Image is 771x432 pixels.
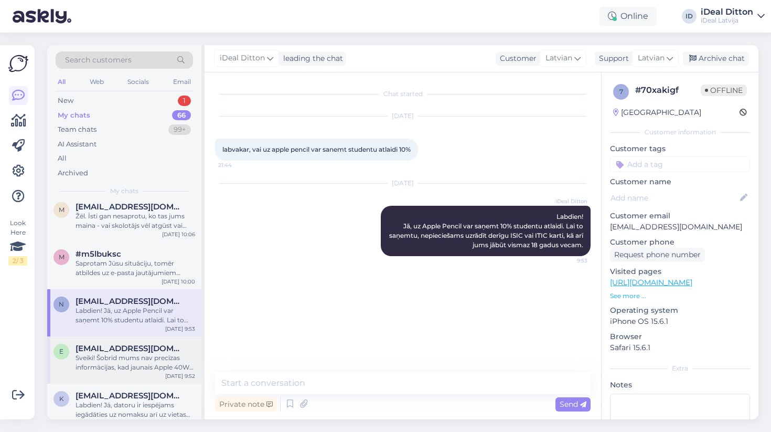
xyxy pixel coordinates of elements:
[58,96,73,106] div: New
[548,257,587,265] span: 9:53
[595,53,629,64] div: Support
[548,197,587,205] span: iDeal Ditton
[683,51,749,66] div: Archive chat
[610,342,750,353] p: Safari 15.6.1
[610,278,692,287] a: [URL][DOMAIN_NAME]
[610,291,750,301] p: See more ...
[168,124,191,135] div: 99+
[610,156,750,172] input: Add a tag
[279,53,343,64] div: leading the chat
[701,16,753,25] div: iDeal Latvija
[8,256,27,266] div: 2 / 3
[220,52,265,64] span: iDeal Ditton
[701,85,747,96] span: Offline
[610,248,705,262] div: Request phone number
[215,89,591,99] div: Chat started
[496,53,537,64] div: Customer
[218,161,258,169] span: 21:44
[610,222,750,233] p: [EMAIL_ADDRESS][DOMAIN_NAME]
[599,7,657,26] div: Online
[76,306,195,325] div: Labdien! Jā, uz Apple Pencil var saņemt 10% studentu atlaidi. Lai to saņemtu, nepieciešams uzrādī...
[610,143,750,154] p: Customer tags
[610,364,750,373] div: Extra
[165,325,195,333] div: [DATE] 9:53
[172,110,191,121] div: 66
[610,305,750,316] p: Operating system
[610,316,750,327] p: iPhone OS 15.6.1
[701,8,753,16] div: iDeal Ditton
[545,52,572,64] span: Latvian
[59,300,64,308] span: n
[635,84,701,97] div: # 70xakigf
[56,75,68,89] div: All
[8,54,28,73] img: Askly Logo
[701,8,765,25] a: iDeal DittoniDeal Latvija
[59,395,64,403] span: k
[162,230,195,238] div: [DATE] 10:06
[76,202,185,212] span: mani_piedavajumi@inbox.lv
[610,331,750,342] p: Browser
[165,372,195,380] div: [DATE] 9:52
[560,399,586,409] span: Send
[58,139,97,150] div: AI Assistant
[638,52,665,64] span: Latvian
[222,145,411,153] span: labvakar, vai uz apple pencil var sanemt studentu atlaidi 10%
[171,75,193,89] div: Email
[76,297,185,306] span: nasstjamhm@gmail.com
[76,391,185,401] span: karklina.karlina@gamil.com
[58,124,97,135] div: Team chats
[610,176,750,187] p: Customer name
[215,397,277,412] div: Private note
[59,347,63,355] span: e
[682,9,697,24] div: ID
[58,153,67,164] div: All
[215,178,591,188] div: [DATE]
[215,111,591,121] div: [DATE]
[76,259,195,278] div: Saprotam Jūsu situāciju, tomēr atbildes uz e-pasta jautājumiem interneta veikalā tiek sniegtas ri...
[610,210,750,222] p: Customer email
[59,253,65,261] span: m
[58,110,90,121] div: My chats
[610,266,750,277] p: Visited pages
[76,401,195,419] div: Labdien! Jā, datoru ir iespējams iegādāties uz nomaksu arī uz vietas veikalā. Papildus tam, mēs v...
[76,249,121,259] span: #m5lbuksc
[610,380,750,391] p: Notes
[125,75,151,89] div: Socials
[613,107,701,118] div: [GEOGRAPHIC_DATA]
[110,186,138,196] span: My chats
[88,75,106,89] div: Web
[59,206,65,214] span: m
[610,128,750,137] div: Customer information
[619,88,623,96] span: 7
[162,278,195,286] div: [DATE] 10:00
[8,218,27,266] div: Look Here
[76,212,195,230] div: Žēl. Īsti gan nesaprotu, ko tas jums maina - vai skolotājs vēl atgūst vai neatgūst pvn, ieliekot ...
[610,237,750,248] p: Customer phone
[76,353,195,372] div: Sveiki! Šobrīd mums nav precīzas informācijas, kad jaunais Apple 40W adapteris būs pieejams tirdz...
[76,344,185,353] span: emilskeisters@inbox.lv
[178,96,191,106] div: 1
[65,55,132,66] span: Search customers
[58,168,88,178] div: Archived
[611,192,738,204] input: Add name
